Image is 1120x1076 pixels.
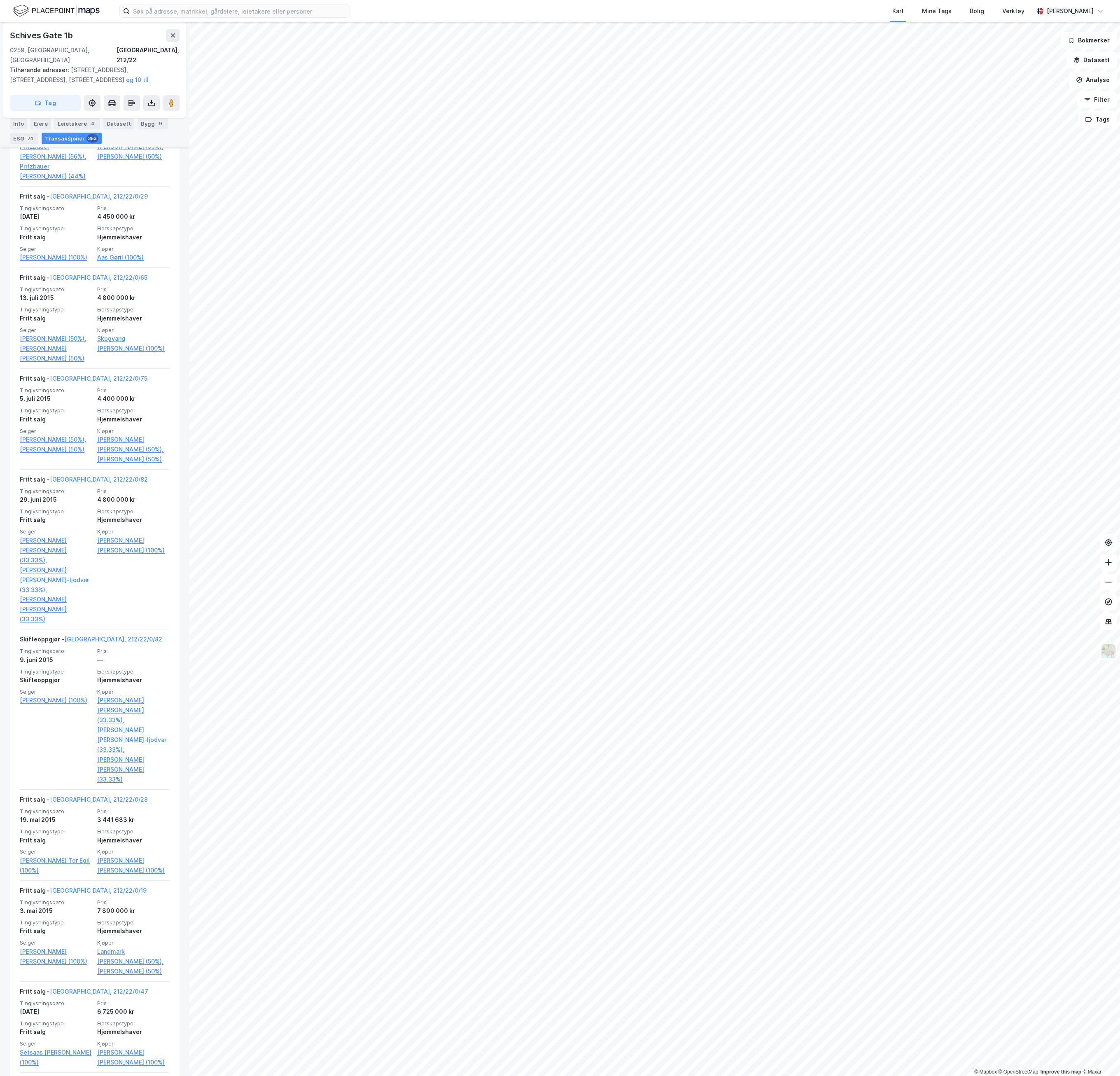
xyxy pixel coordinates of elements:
[97,414,170,424] div: Hjemmelshaver
[20,327,92,334] span: Selger
[97,428,170,435] span: Kjøper
[20,394,92,404] div: 5. juli 2015
[20,808,92,815] span: Tinglysningsdato
[138,118,168,129] div: Bygg
[97,906,170,916] div: 7 800 000 kr
[97,966,170,976] a: [PERSON_NAME] (50%)
[974,1069,997,1075] a: Mapbox
[20,142,92,161] a: Pritzbauer [PERSON_NAME] (56%),
[20,273,147,286] div: Fritt salg -
[117,45,180,65] div: [GEOGRAPHIC_DATA], 212/22
[86,134,98,143] div: 353
[97,856,170,875] a: [PERSON_NAME] [PERSON_NAME] (100%)
[97,225,170,232] span: Eierskapstype
[97,232,170,242] div: Hjemmelshaver
[97,306,170,313] span: Eierskapstype
[130,5,350,17] input: Søk på adresse, matrikkel, gårdeiere, leietakere eller personer
[97,293,170,303] div: 4 800 000 kr
[97,286,170,293] span: Pris
[20,286,92,293] span: Tinglysningsdato
[20,475,148,488] div: Fritt salg -
[20,1027,92,1037] div: Fritt salg
[20,192,148,205] div: Fritt salg -
[97,1048,170,1067] a: [PERSON_NAME] [PERSON_NAME] (100%)
[20,495,92,505] div: 29. juni 2015
[10,133,38,144] div: ESG
[20,634,162,648] div: Skifteoppgjør -
[1066,52,1117,68] button: Datasett
[20,313,92,323] div: Fritt salg
[97,848,170,855] span: Kjøper
[97,755,170,784] a: [PERSON_NAME] [PERSON_NAME] (33.33%)
[97,435,170,454] a: [PERSON_NAME] [PERSON_NAME] (50%),
[97,835,170,845] div: Hjemmelshaver
[97,536,170,555] a: [PERSON_NAME] [PERSON_NAME] (100%)
[20,648,92,655] span: Tinglysningsdato
[97,495,170,505] div: 4 800 000 kr
[97,725,170,755] a: [PERSON_NAME] [PERSON_NAME]-ljodvar (33.33%),
[20,1048,92,1067] a: Setsaas [PERSON_NAME] (100%)
[30,118,51,129] div: Eiere
[20,899,92,906] span: Tinglysningsdato
[20,947,92,966] a: [PERSON_NAME] [PERSON_NAME] (100%)
[20,161,92,181] a: Pritzbauer [PERSON_NAME] (44%)
[20,212,92,222] div: [DATE]
[97,488,170,495] span: Pris
[97,648,170,655] span: Pris
[13,4,100,18] img: logo.f888ab2527a4732fd821a326f86c7f29.svg
[20,906,92,916] div: 3. mai 2015
[1061,32,1117,49] button: Bokmerker
[54,118,100,129] div: Leietakere
[10,95,81,111] button: Tag
[10,29,75,42] div: Schives Gate 1b
[20,987,148,1000] div: Fritt salg -
[97,1000,170,1007] span: Pris
[20,488,92,495] span: Tinglysningsdato
[20,374,147,387] div: Fritt salg -
[89,119,97,128] div: 4
[97,939,170,946] span: Kjøper
[97,515,170,525] div: Hjemmelshaver
[20,675,92,685] div: Skifteoppgjør
[97,947,170,966] a: Landmark [PERSON_NAME] (50%),
[20,536,92,565] a: [PERSON_NAME] [PERSON_NAME] (33.33%),
[42,133,102,144] div: Transaksjoner
[97,246,170,253] span: Kjøper
[20,1000,92,1007] span: Tinglysningsdato
[20,205,92,212] span: Tinglysningsdato
[20,225,92,232] span: Tinglysningstype
[97,655,170,665] div: —
[20,668,92,675] span: Tinglysningstype
[10,45,117,65] div: 0259, [GEOGRAPHIC_DATA], [GEOGRAPHIC_DATA]
[20,306,92,313] span: Tinglysningstype
[20,886,147,899] div: Fritt salg -
[970,6,984,16] div: Bolig
[20,856,92,875] a: [PERSON_NAME] Tor Egil (100%)
[20,232,92,242] div: Fritt salg
[20,594,92,624] a: [PERSON_NAME] [PERSON_NAME] (33.33%)
[20,835,92,845] div: Fritt salg
[20,926,92,936] div: Fritt salg
[20,344,92,363] a: [PERSON_NAME] [PERSON_NAME] (50%)
[1069,72,1117,88] button: Analyse
[20,334,92,344] a: [PERSON_NAME] (50%),
[97,407,170,414] span: Eierskapstype
[97,454,170,464] a: [PERSON_NAME] (50%)
[97,1007,170,1017] div: 6 725 000 kr
[20,414,92,424] div: Fritt salg
[97,394,170,404] div: 4 400 000 kr
[20,387,92,394] span: Tinglysningsdato
[64,636,162,643] a: [GEOGRAPHIC_DATA], 212/22/0/82
[97,327,170,334] span: Kjøper
[50,193,148,200] a: [GEOGRAPHIC_DATA], 212/22/0/29
[103,118,134,129] div: Datasett
[20,1007,92,1017] div: [DATE]
[20,795,148,808] div: Fritt salg -
[97,1027,170,1037] div: Hjemmelshaver
[20,1040,92,1047] span: Selger
[10,66,71,73] span: Tilhørende adresser:
[10,118,27,129] div: Info
[1101,643,1116,659] img: Z
[97,919,170,926] span: Eierskapstype
[50,274,147,281] a: [GEOGRAPHIC_DATA], 212/22/0/65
